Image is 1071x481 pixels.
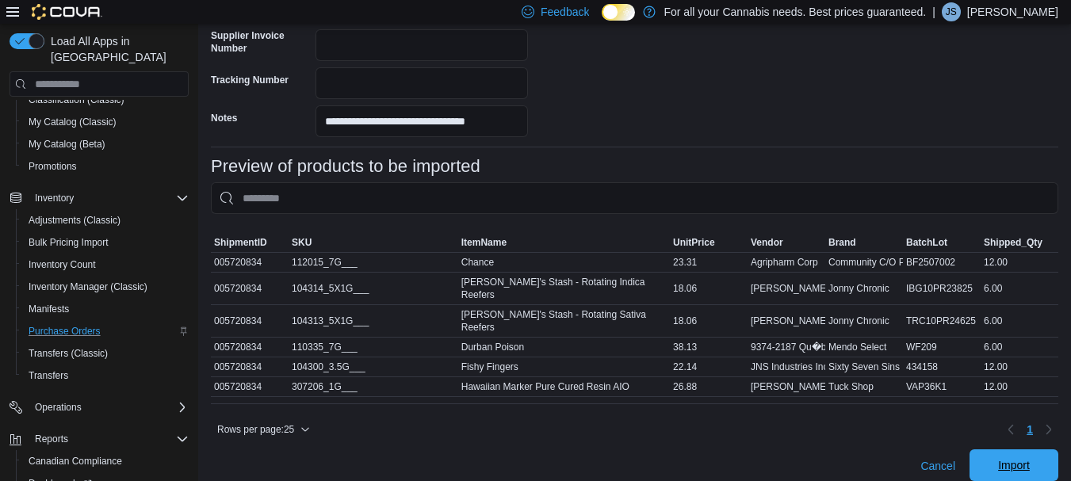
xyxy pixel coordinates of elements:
span: Transfers [22,366,189,385]
div: 307206_1G___ [289,377,458,396]
span: Load All Apps in [GEOGRAPHIC_DATA] [44,33,189,65]
span: JS [946,2,957,21]
span: ItemName [461,236,507,249]
button: Inventory Manager (Classic) [16,276,195,298]
span: My Catalog (Beta) [29,138,105,151]
div: Durban Poison [458,338,670,357]
div: 22.14 [670,357,748,376]
a: Purchase Orders [22,322,107,341]
ul: Pagination for table: MemoryTable from EuiInMemoryTable [1020,417,1039,442]
div: Chance [458,253,670,272]
a: My Catalog (Beta) [22,135,112,154]
button: Bulk Pricing Import [16,231,195,254]
div: 104314_5X1G___ [289,279,458,298]
div: 005720834 [211,357,289,376]
button: Import [970,449,1058,481]
div: [PERSON_NAME] Cannabis Inc [748,311,825,330]
p: [PERSON_NAME] [967,2,1058,21]
span: Canadian Compliance [29,455,122,468]
div: 110335_7G___ [289,338,458,357]
div: 005720834 [211,377,289,396]
div: Agripharm Corp [748,253,825,272]
button: ShipmentID [211,233,289,252]
span: Inventory Manager (Classic) [22,277,189,296]
div: [PERSON_NAME]'s Stash - Rotating Indica Reefers [458,273,670,304]
button: Previous page [1001,420,1020,439]
div: Fishy Fingers [458,357,670,376]
span: Rows per page : 25 [217,423,294,436]
div: 112015_7G___ [289,253,458,272]
button: Next page [1039,420,1058,439]
button: Vendor [748,233,825,252]
a: Classification (Classic) [22,90,131,109]
button: My Catalog (Beta) [16,133,195,155]
span: Operations [29,398,189,417]
div: Mendo Select [825,338,903,357]
span: Vendor [751,236,783,249]
span: My Catalog (Classic) [29,116,117,128]
div: 23.31 [670,253,748,272]
button: Brand [825,233,903,252]
h3: Preview of products to be imported [211,157,480,176]
span: Purchase Orders [22,322,189,341]
label: Tracking Number [211,74,289,86]
div: JNS Industries Inc. [748,357,825,376]
div: Sixty Seven Sins [825,357,903,376]
input: This is a search bar. As you type, the results lower in the page will automatically filter. [211,182,1058,214]
span: Bulk Pricing Import [22,233,189,252]
a: Adjustments (Classic) [22,211,127,230]
a: Inventory Manager (Classic) [22,277,154,296]
span: Reports [35,433,68,445]
div: 9374-2187 Qu�bec inc. d.b.a. M�dicibis [748,338,825,357]
div: WF209 [903,338,981,357]
div: Tuck Shop [825,377,903,396]
div: 005720834 [211,279,289,298]
div: Jay Stewart [942,2,961,21]
a: Manifests [22,300,75,319]
div: 005720834 [211,311,289,330]
div: Jonny Chronic [825,279,903,298]
div: VAP36K1 [903,377,981,396]
span: Feedback [541,4,589,20]
span: ShipmentID [214,236,267,249]
button: My Catalog (Classic) [16,111,195,133]
span: Reports [29,429,189,449]
button: Transfers (Classic) [16,342,195,365]
span: Manifests [22,300,189,319]
div: 6.00 [981,311,1058,330]
button: UnitPrice [670,233,748,252]
span: Inventory Manager (Classic) [29,281,147,293]
span: Bulk Pricing Import [29,236,109,249]
button: Adjustments (Classic) [16,209,195,231]
a: Transfers [22,366,75,385]
div: [PERSON_NAME] Corp. [748,377,825,396]
div: 38.13 [670,338,748,357]
div: 104313_5X1G___ [289,311,458,330]
button: Shipped_Qty [981,233,1058,252]
button: Promotions [16,155,195,178]
div: 6.00 [981,338,1058,357]
span: Promotions [22,157,189,176]
a: My Catalog (Classic) [22,113,123,132]
span: Transfers (Classic) [22,344,189,363]
button: SKU [289,233,458,252]
label: Notes [211,112,237,124]
a: Bulk Pricing Import [22,233,115,252]
span: Adjustments (Classic) [22,211,189,230]
span: Classification (Classic) [22,90,189,109]
button: ItemName [458,233,670,252]
span: Purchase Orders [29,325,101,338]
div: Hawaiian Marker Pure Cured Resin AIO [458,377,670,396]
button: Reports [29,429,75,449]
input: Dark Mode [602,4,635,21]
div: Jonny Chronic [825,311,903,330]
button: BatchLot [903,233,981,252]
span: Transfers [29,369,68,382]
span: Classification (Classic) [29,94,124,106]
span: Shipped_Qty [984,236,1042,249]
a: Promotions [22,157,83,176]
button: Operations [29,398,88,417]
div: 26.88 [670,377,748,396]
div: 18.06 [670,279,748,298]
